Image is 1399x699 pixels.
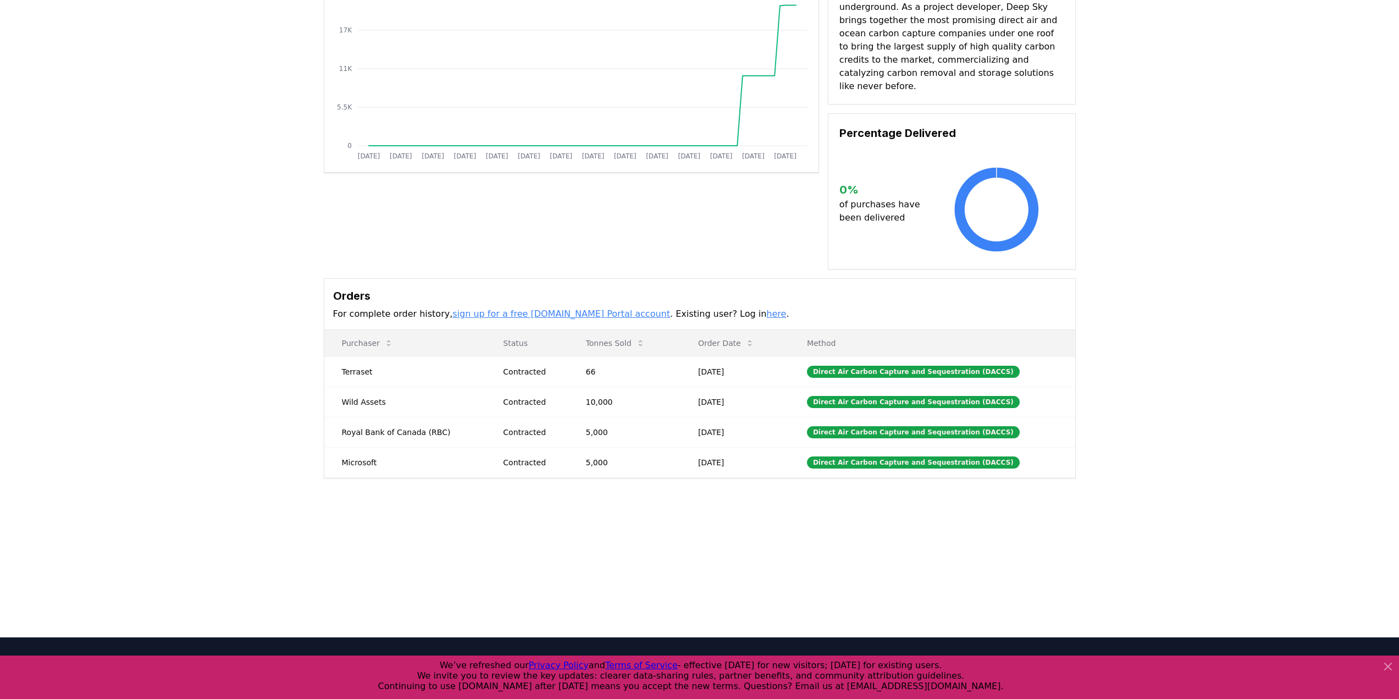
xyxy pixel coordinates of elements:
td: 66 [568,356,681,387]
tspan: [DATE] [454,152,476,160]
a: sign up for a free [DOMAIN_NAME] Portal account [452,309,670,319]
td: Microsoft [324,447,486,477]
button: Purchaser [333,332,402,354]
tspan: [DATE] [613,152,636,160]
tspan: [DATE] [582,152,604,160]
tspan: [DATE] [518,152,540,160]
p: Method [798,338,1066,349]
p: of purchases have been delivered [839,198,929,224]
tspan: [DATE] [646,152,668,160]
tspan: [DATE] [550,152,572,160]
td: Wild Assets [324,387,486,417]
h3: 0 % [839,181,929,198]
td: Terraset [324,356,486,387]
p: Status [494,338,559,349]
button: Tonnes Sold [577,332,654,354]
tspan: [DATE] [710,152,732,160]
td: [DATE] [681,417,789,447]
tspan: [DATE] [357,152,380,160]
div: Direct Air Carbon Capture and Sequestration (DACCS) [807,426,1020,438]
div: Direct Air Carbon Capture and Sequestration (DACCS) [807,456,1020,469]
td: 10,000 [568,387,681,417]
td: [DATE] [681,387,789,417]
tspan: [DATE] [485,152,508,160]
td: Royal Bank of Canada (RBC) [324,417,486,447]
tspan: 0 [347,142,352,150]
div: Direct Air Carbon Capture and Sequestration (DACCS) [807,396,1020,408]
p: For complete order history, . Existing user? Log in . [333,307,1066,321]
div: Contracted [503,457,559,468]
div: Contracted [503,397,559,408]
a: here [766,309,786,319]
tspan: 11K [339,65,352,73]
tspan: 5.5K [337,103,352,111]
td: 5,000 [568,417,681,447]
div: Contracted [503,427,559,438]
tspan: [DATE] [389,152,412,160]
td: 5,000 [568,447,681,477]
h3: Orders [333,288,1066,304]
tspan: [DATE] [774,152,797,160]
tspan: 17K [339,26,352,34]
div: Contracted [503,366,559,377]
button: Order Date [689,332,763,354]
div: Direct Air Carbon Capture and Sequestration (DACCS) [807,366,1020,378]
h3: Percentage Delivered [839,125,1064,141]
tspan: [DATE] [422,152,444,160]
td: [DATE] [681,356,789,387]
tspan: [DATE] [678,152,700,160]
tspan: [DATE] [742,152,765,160]
td: [DATE] [681,447,789,477]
